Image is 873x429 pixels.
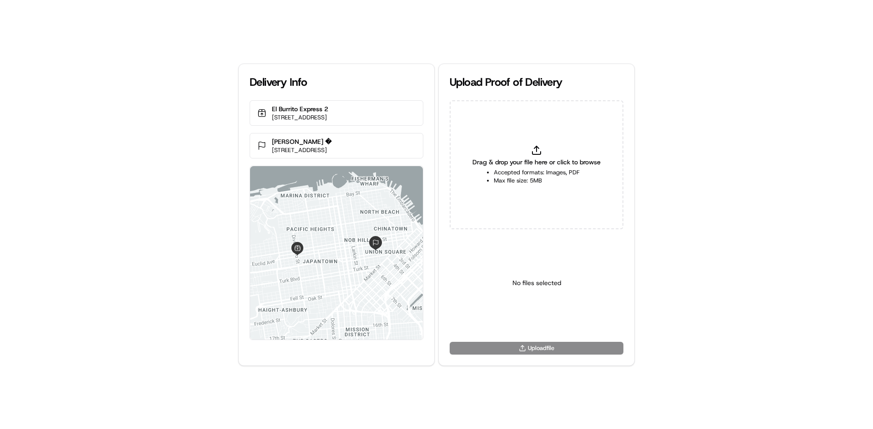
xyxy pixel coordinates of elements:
p: [PERSON_NAME] � [272,137,331,146]
div: Delivery Info [250,75,423,89]
p: [STREET_ADDRESS] [272,113,328,122]
span: Drag & drop your file here or click to browse [472,158,601,167]
div: Upload Proof of Delivery [450,75,623,89]
p: No files selected [512,278,561,287]
p: El Burrito Express 2 [272,104,328,113]
p: [STREET_ADDRESS] [272,146,331,154]
li: Accepted formats: Images, PDF [494,168,580,177]
li: Max file size: 5MB [494,177,580,185]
